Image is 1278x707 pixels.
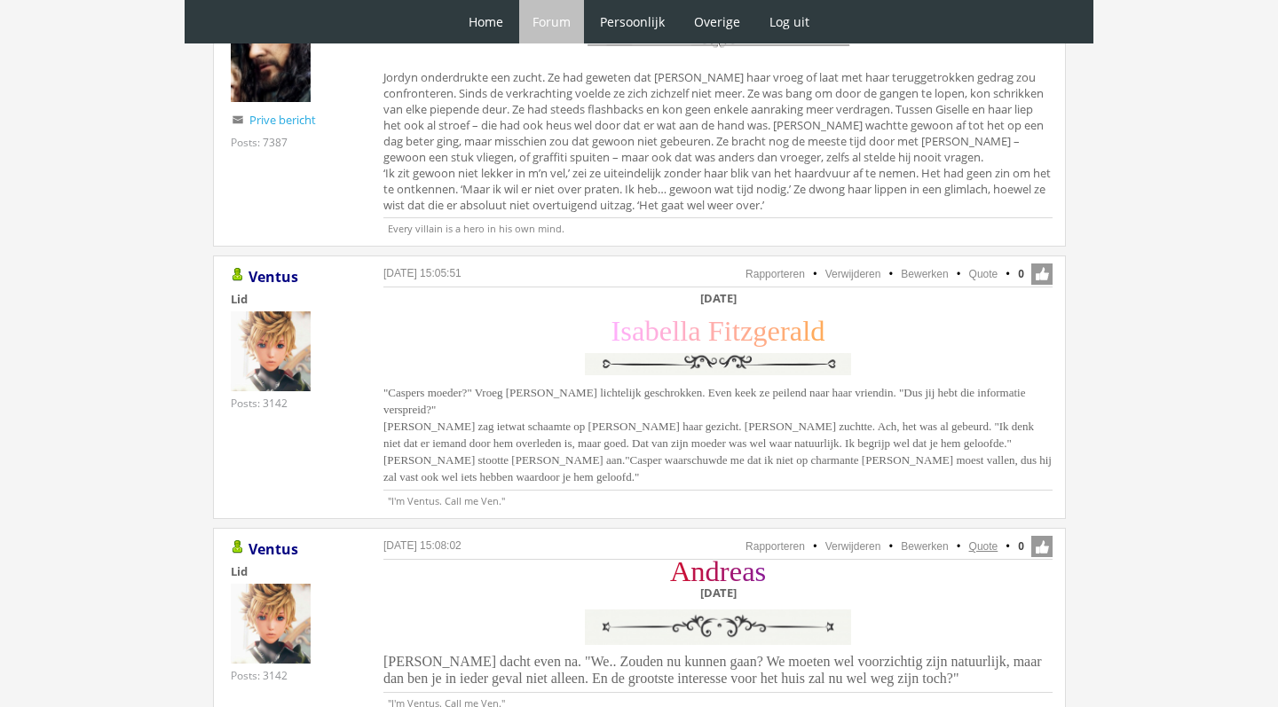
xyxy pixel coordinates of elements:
a: Verwijderen [825,540,881,553]
img: scheidingslijn.png [580,25,856,65]
div: Posts: 3142 [231,396,288,411]
span: n [690,555,705,587]
div: Posts: 7387 [231,135,288,150]
span: a [790,315,802,347]
span: I [611,315,621,347]
span: e [768,315,780,347]
b: [DATE] [700,585,737,601]
img: Gebruiker is online [231,540,245,554]
img: Gebruiker is online [231,268,245,282]
span: s [755,555,767,587]
a: [DATE] 15:08:02 [383,539,461,552]
span: s [620,315,632,347]
span: l [672,315,680,347]
a: Rapporteren [745,540,805,553]
div: Lid [231,563,355,579]
span: e [659,315,672,347]
span: a [632,315,644,347]
span: A [670,555,690,587]
p: Every villain is a hero in his own mind. [383,217,1053,235]
a: Prive bericht [249,112,316,128]
img: Ventus [231,584,311,664]
b: [DATE] [700,290,737,306]
span: t [732,315,740,347]
span: g [753,315,767,347]
span: r [780,315,790,347]
div: Lid [231,291,355,307]
span: a [688,315,700,347]
a: Ventus [248,539,298,559]
span: d [810,315,824,347]
img: Ventus [231,311,311,391]
img: y0w1XJ0.png [580,349,856,380]
a: Verwijderen [825,268,881,280]
p: "I'm Ventus. Call me Ven." [383,490,1053,507]
img: vFZgZrq.png [580,605,856,648]
span: e [730,555,742,587]
span: d [706,555,720,587]
span: l [802,315,810,347]
span: 0 [1018,538,1024,554]
span: "Caspers moeder?" Vroeg [PERSON_NAME] lichtelijk geschrokken. Even keek ze peilend naar haar vrie... [383,386,1052,483]
a: Bewerken [901,268,948,280]
a: Rapporteren [745,268,805,280]
span: a [742,555,754,587]
div: Posts: 3142 [231,668,288,683]
span: b [644,315,659,347]
img: Oakenshield [231,22,311,102]
span: z [740,315,753,347]
span: i [724,315,732,347]
a: Quote [969,268,998,280]
div: Jordyn onderdrukte een zucht. Ze had geweten dat [PERSON_NAME] haar vroeg of laat met haar terugg... [383,1,1053,217]
a: Bewerken [901,540,948,553]
span: l [680,315,688,347]
span: F [708,315,724,347]
a: [DATE] 15:05:51 [383,267,461,279]
span: 0 [1018,266,1024,282]
a: Quote [969,540,998,553]
span: [PERSON_NAME] dacht even na. "We.. Zouden nu kunnen gaan? We moeten wel voorzichtig zijn natuurli... [383,654,1042,686]
span: r [720,555,730,587]
a: Ventus [248,267,298,287]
